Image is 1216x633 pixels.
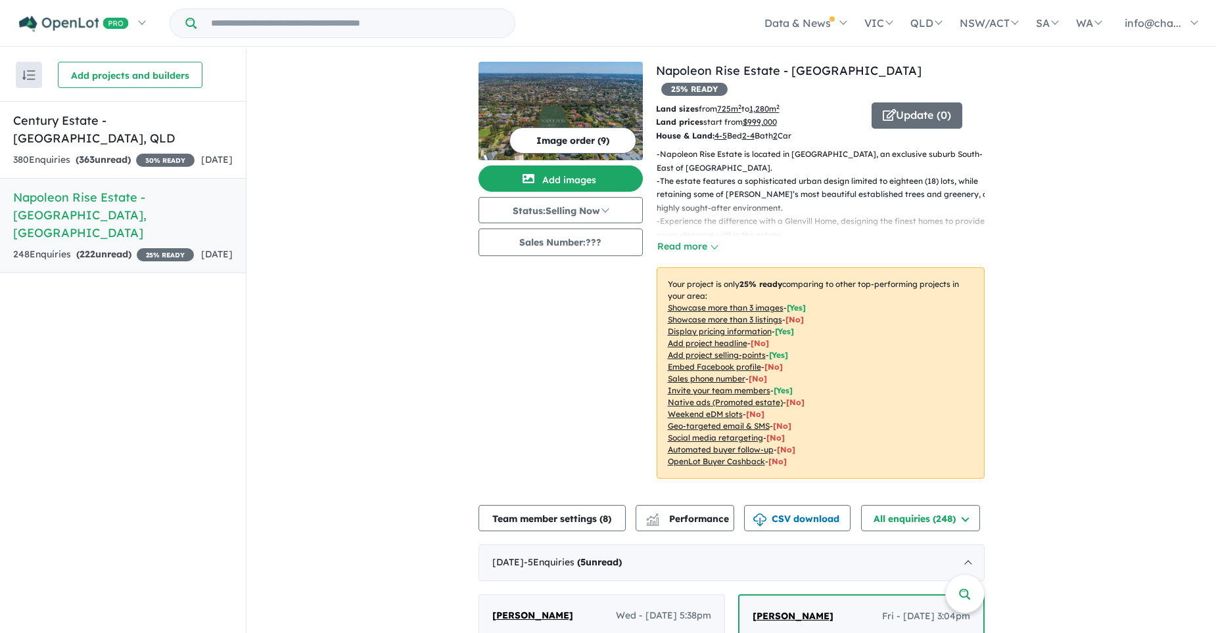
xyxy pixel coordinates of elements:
span: [ Yes ] [774,385,793,395]
a: [PERSON_NAME] [492,608,573,624]
p: - Napoleon Rise Estate is located in [GEOGRAPHIC_DATA], an exclusive suburb South-East of [GEOGRA... [657,148,995,175]
p: Bed Bath Car [656,129,862,142]
p: - The estate features a sophisticated urban design limited to eighteen (18) lots, while retaining... [657,175,995,215]
sup: 2 [738,103,741,110]
span: [No] [746,409,764,419]
span: Wed - [DATE] 5:38pm [616,608,711,624]
div: [DATE] [479,544,985,581]
b: House & Land: [656,131,714,141]
span: [ No ] [764,362,783,372]
span: Fri - [DATE] 3:04pm [882,609,970,624]
strong: ( unread) [76,154,131,165]
span: [PERSON_NAME] [753,610,833,622]
span: [ No ] [785,315,804,324]
sup: 2 [776,103,780,110]
span: [No] [766,433,785,443]
u: Native ads (Promoted estate) [668,397,783,407]
u: Geo-targeted email & SMS [668,421,770,431]
p: Your project is only comparing to other top-performing projects in your area: - - - - - - - - - -... [657,267,985,479]
a: [PERSON_NAME] [753,609,833,624]
u: Invite your team members [668,385,770,395]
span: [ No ] [749,374,767,383]
u: Showcase more than 3 images [668,303,783,313]
span: 222 [80,248,95,260]
span: 363 [79,154,95,165]
u: Display pricing information [668,326,772,336]
button: Sales Number:??? [479,229,643,256]
u: Embed Facebook profile [668,362,761,372]
button: CSV download [744,505,851,531]
img: Napoleon Rise Estate - Lysterfield [479,62,643,160]
span: [ No ] [751,338,769,348]
a: Napoleon Rise Estate - [GEOGRAPHIC_DATA] [656,63,922,78]
button: All enquiries (248) [861,505,980,531]
button: Status:Selling Now [479,197,643,223]
button: Image order (9) [509,127,636,154]
span: [No] [773,421,791,431]
img: download icon [753,513,766,527]
span: 5 [580,556,586,568]
span: - 5 Enquir ies [524,556,622,568]
button: Read more [657,239,718,254]
u: 2 [773,131,778,141]
img: line-chart.svg [646,513,658,521]
button: Add images [479,165,643,192]
strong: ( unread) [577,556,622,568]
div: 248 Enquir ies [13,247,194,263]
span: [DATE] [201,154,233,165]
img: bar-chart.svg [646,517,659,526]
span: Performance [648,513,729,525]
span: 25 % READY [137,248,194,261]
u: Social media retargeting [668,433,763,443]
button: Add projects and builders [58,62,202,88]
span: 25 % READY [661,83,728,96]
b: Land sizes [656,104,699,114]
input: Try estate name, suburb, builder or developer [199,9,512,37]
div: 380 Enquir ies [13,152,195,168]
u: Automated buyer follow-up [668,445,774,454]
b: Land prices [656,117,703,127]
button: Performance [636,505,734,531]
u: Showcase more than 3 listings [668,315,782,324]
u: OpenLot Buyer Cashback [668,456,765,466]
p: - Experience the difference with a Glenvill Home, designing the finest homes to provide purer ele... [657,215,995,242]
span: [DATE] [201,248,233,260]
p: start from [656,116,862,129]
span: [ Yes ] [769,350,788,360]
img: Openlot PRO Logo White [19,16,129,32]
u: Sales phone number [668,374,745,383]
u: 1,280 m [749,104,780,114]
span: [No] [777,445,795,454]
u: $ 999,000 [743,117,777,127]
span: [ Yes ] [787,303,806,313]
span: info@cha... [1125,16,1181,30]
button: Update (0) [872,102,962,129]
h5: Napoleon Rise Estate - [GEOGRAPHIC_DATA] , [GEOGRAPHIC_DATA] [13,188,233,242]
span: [No] [786,397,805,407]
u: 4-5 [714,131,727,141]
span: to [741,104,780,114]
span: [No] [768,456,787,466]
b: 25 % ready [739,279,782,289]
u: Add project selling-points [668,350,766,360]
u: 725 m [717,104,741,114]
u: Weekend eDM slots [668,409,743,419]
u: 2-4 [742,131,755,141]
span: [ Yes ] [775,326,794,336]
button: Team member settings (8) [479,505,626,531]
span: 8 [603,513,608,525]
h5: Century Estate - [GEOGRAPHIC_DATA] , QLD [13,112,233,147]
img: sort.svg [22,70,35,80]
span: [PERSON_NAME] [492,609,573,621]
p: from [656,102,862,116]
span: 30 % READY [136,154,195,167]
strong: ( unread) [76,248,131,260]
u: Add project headline [668,338,747,348]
